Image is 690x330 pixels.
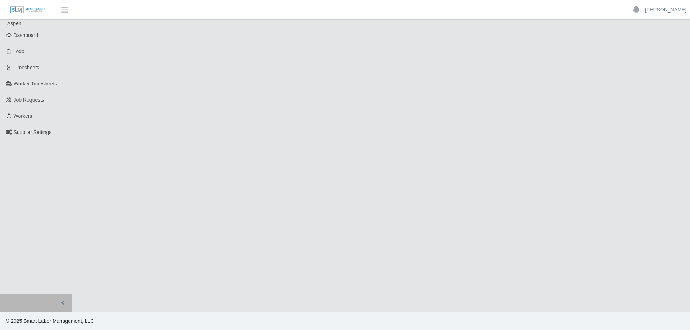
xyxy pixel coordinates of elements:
img: SLM Logo [10,6,46,14]
span: Todo [14,48,24,54]
span: Timesheets [14,65,40,70]
span: Dashboard [14,32,38,38]
span: Job Requests [14,97,45,103]
span: © 2025 Smart Labor Management, LLC [6,318,94,324]
span: Workers [14,113,32,119]
span: Aspen [7,20,22,26]
span: Supplier Settings [14,129,52,135]
a: [PERSON_NAME] [645,6,686,14]
span: Worker Timesheets [14,81,57,87]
